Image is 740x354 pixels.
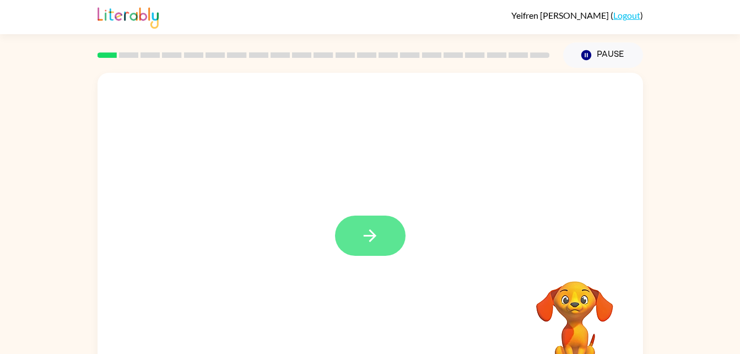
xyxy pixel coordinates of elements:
[613,10,640,20] a: Logout
[511,10,643,20] div: ( )
[511,10,611,20] span: Yeifren [PERSON_NAME]
[563,42,643,68] button: Pause
[98,4,159,29] img: Literably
